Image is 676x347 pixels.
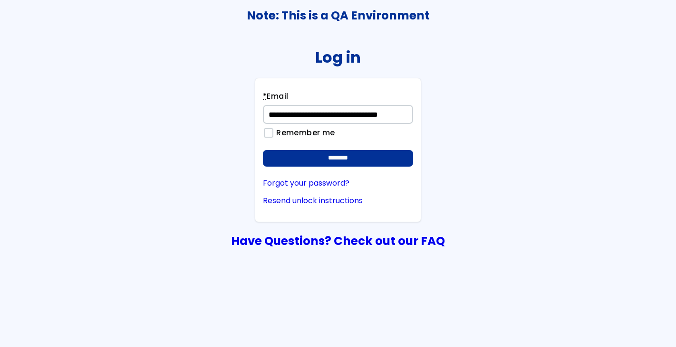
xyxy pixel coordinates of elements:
a: Have Questions? Check out our FAQ [231,233,445,249]
h2: Log in [315,48,361,66]
h3: Note: This is a QA Environment [0,9,676,22]
label: Email [263,91,288,105]
abbr: required [263,91,267,102]
a: Forgot your password? [263,179,413,188]
label: Remember me [271,129,335,137]
a: Resend unlock instructions [263,197,413,205]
